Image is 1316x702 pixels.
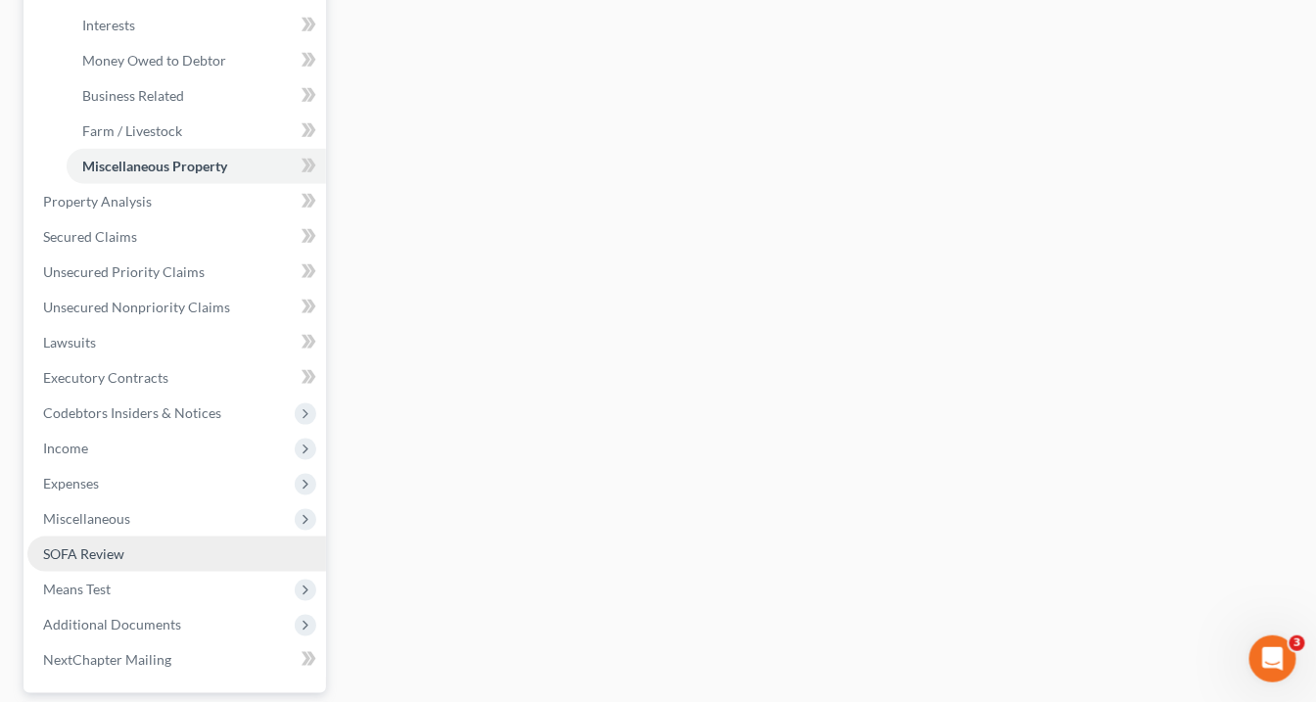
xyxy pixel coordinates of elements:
[67,8,326,43] a: Interests
[67,78,326,114] a: Business Related
[27,255,326,290] a: Unsecured Priority Claims
[43,475,99,491] span: Expenses
[82,17,135,33] span: Interests
[43,581,111,597] span: Means Test
[43,510,130,527] span: Miscellaneous
[27,184,326,219] a: Property Analysis
[43,369,168,386] span: Executory Contracts
[1290,635,1305,651] span: 3
[43,651,171,668] span: NextChapter Mailing
[43,545,124,562] span: SOFA Review
[27,360,326,396] a: Executory Contracts
[43,193,152,210] span: Property Analysis
[43,299,230,315] span: Unsecured Nonpriority Claims
[82,158,227,174] span: Miscellaneous Property
[43,263,205,280] span: Unsecured Priority Claims
[27,642,326,678] a: NextChapter Mailing
[67,43,326,78] a: Money Owed to Debtor
[67,149,326,184] a: Miscellaneous Property
[27,325,326,360] a: Lawsuits
[43,404,221,421] span: Codebtors Insiders & Notices
[27,290,326,325] a: Unsecured Nonpriority Claims
[27,537,326,572] a: SOFA Review
[82,122,182,139] span: Farm / Livestock
[43,616,181,632] span: Additional Documents
[43,334,96,351] span: Lawsuits
[82,87,184,104] span: Business Related
[27,219,326,255] a: Secured Claims
[43,440,88,456] span: Income
[82,52,226,69] span: Money Owed to Debtor
[1249,635,1296,682] iframe: Intercom live chat
[43,228,137,245] span: Secured Claims
[67,114,326,149] a: Farm / Livestock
